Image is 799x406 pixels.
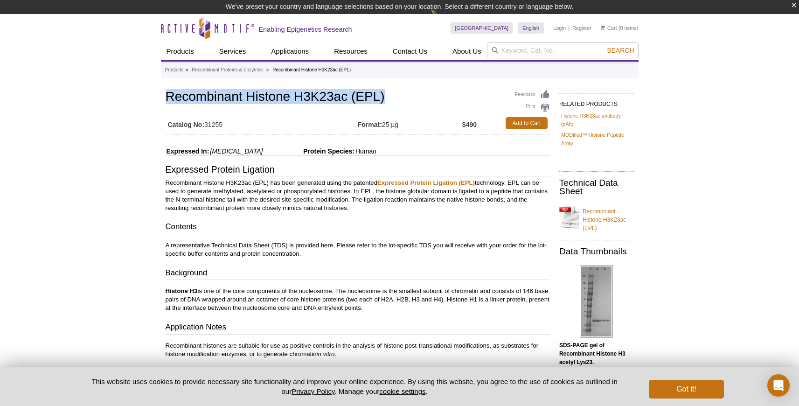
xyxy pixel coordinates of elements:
b: SDS-PAGE gel of Recombinant Histone H3 acetyl Lys23. [559,342,625,365]
li: » [186,67,188,72]
li: Recombinant Histone H3K23ac (EPL) [272,67,351,72]
h2: Technical Data Sheet [559,179,634,196]
p: (Click image to enlarge and see details.) [559,341,634,383]
span: Search [607,47,634,54]
li: » [266,67,269,72]
a: About Us [447,42,487,60]
a: Register [572,25,591,31]
button: cookie settings [379,387,425,395]
img: Recombinant Histone H3 acetyl Lys23 analyzed by SDS-PAGE gel. [580,265,613,338]
h3: Contents [166,221,550,234]
td: 31255 [166,115,358,132]
a: Print [515,102,550,112]
img: Your Cart [601,25,605,30]
strong: Catalog No: [168,120,205,129]
i: in vitro [317,350,335,357]
a: Add to Cart [506,117,548,129]
b: Histone H3 [166,287,198,294]
p: Recombinant Histone H3K23ac (EPL) has been generated using the patented technology. EPL can be us... [166,179,550,212]
a: Login [553,25,566,31]
p: is one of the core components of the nucleosome. The nucleosome is the smallest subunit of chroma... [166,287,550,312]
h2: RELATED PRODUCTS [559,93,634,110]
a: Services [214,42,252,60]
a: English [518,22,544,34]
div: Open Intercom Messenger [767,374,790,397]
button: Got it! [649,380,723,399]
span: Human [354,147,376,155]
a: Contact Us [387,42,433,60]
a: Recombinant Proteins & Enzymes [192,66,263,74]
a: Cart [601,25,617,31]
h2: Enabling Epigenetics Research [259,25,352,34]
a: Expressed Protein Ligation (EPL) [377,179,475,186]
a: Applications [265,42,314,60]
a: Privacy Policy [292,387,334,395]
strong: Format: [358,120,382,129]
a: MODified™ Histone Peptide Array [561,131,632,147]
li: | [569,22,570,34]
input: Keyword, Cat. No. [487,42,639,58]
li: (0 items) [601,22,639,34]
button: Search [604,46,637,55]
p: This website uses cookies to provide necessary site functionality and improve your online experie... [76,377,634,396]
a: Products [165,66,183,74]
h2: Data Thumbnails [559,247,634,256]
h3: Background [166,267,550,280]
h1: Recombinant Histone H3K23ac (EPL) [166,90,550,105]
a: [GEOGRAPHIC_DATA] [451,22,514,34]
p: A representative Technical Data Sheet (TDS) is provided here. Please refer to the lot-specific TD... [166,241,550,258]
h3: Application Notes [166,322,550,335]
img: Change Here [431,7,455,29]
a: Products [161,42,200,60]
span: Expressed In: [166,147,209,155]
a: Resources [328,42,373,60]
p: Recombinant histones are suitable for use as positive controls in the analysis of histone post-tr... [166,342,550,358]
h3: Expressed Protein Ligation [166,165,550,176]
td: 25 µg [358,115,462,132]
a: Feedback [515,90,550,100]
i: [MEDICAL_DATA] [210,147,263,155]
strong: $490 [462,120,477,129]
a: Recombinant Histone H3K23ac (EPL) [559,202,634,232]
a: Histone H3K23ac antibody (pAb) [561,112,632,128]
span: Protein Species: [264,147,354,155]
